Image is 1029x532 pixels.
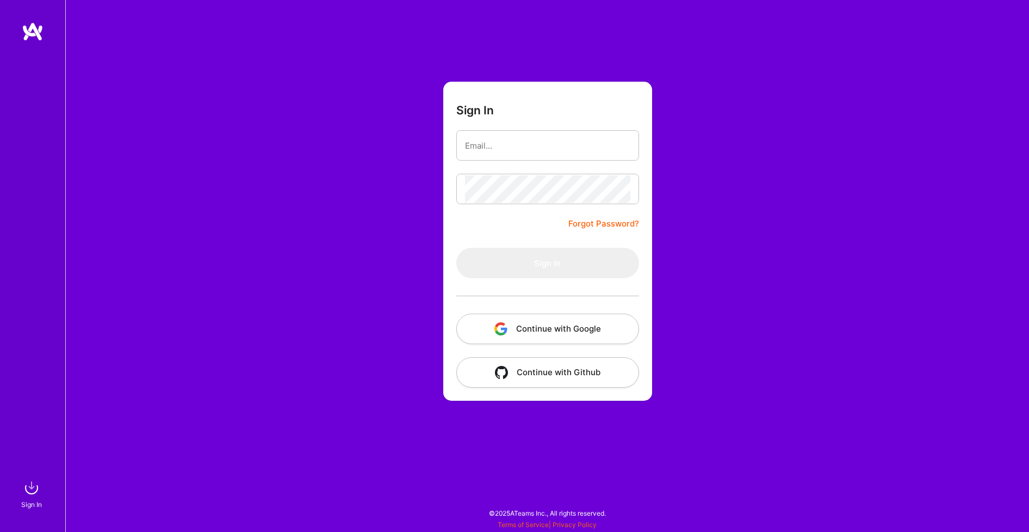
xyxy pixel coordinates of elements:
[65,499,1029,527] div: © 2025 ATeams Inc., All rights reserved.
[498,521,549,529] a: Terms of Service
[456,248,639,278] button: Sign In
[568,217,639,230] a: Forgot Password?
[498,521,597,529] span: |
[23,477,42,510] a: sign inSign In
[465,132,630,160] input: Email...
[553,521,597,529] a: Privacy Policy
[456,314,639,344] button: Continue with Google
[456,357,639,388] button: Continue with Github
[22,22,44,41] img: logo
[495,366,508,379] img: icon
[494,322,507,335] img: icon
[456,103,494,117] h3: Sign In
[21,499,42,510] div: Sign In
[21,477,42,499] img: sign in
